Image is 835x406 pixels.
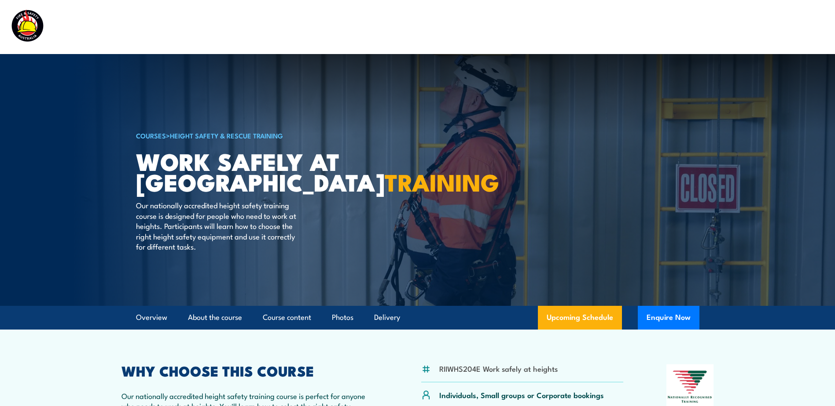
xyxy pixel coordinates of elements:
[638,306,699,330] button: Enquire Now
[606,15,639,39] a: About Us
[538,306,622,330] a: Upcoming Schedule
[136,306,167,329] a: Overview
[188,306,242,329] a: About the course
[439,363,558,373] li: RIIWHS204E Work safely at heights
[658,15,677,39] a: News
[482,15,587,39] a: Emergency Response Services
[170,130,283,140] a: Height Safety & Rescue Training
[385,163,499,199] strong: TRAINING
[766,15,794,39] a: Contact
[357,15,385,39] a: Courses
[136,151,353,192] h1: Work Safely at [GEOGRAPHIC_DATA]
[136,200,297,251] p: Our nationally accredited height safety training course is designed for people who need to work a...
[136,130,166,140] a: COURSES
[121,364,379,377] h2: WHY CHOOSE THIS COURSE
[136,130,353,141] h6: >
[439,390,604,400] p: Individuals, Small groups or Corporate bookings
[404,15,463,39] a: Course Calendar
[697,15,747,39] a: Learner Portal
[374,306,400,329] a: Delivery
[332,306,353,329] a: Photos
[263,306,311,329] a: Course content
